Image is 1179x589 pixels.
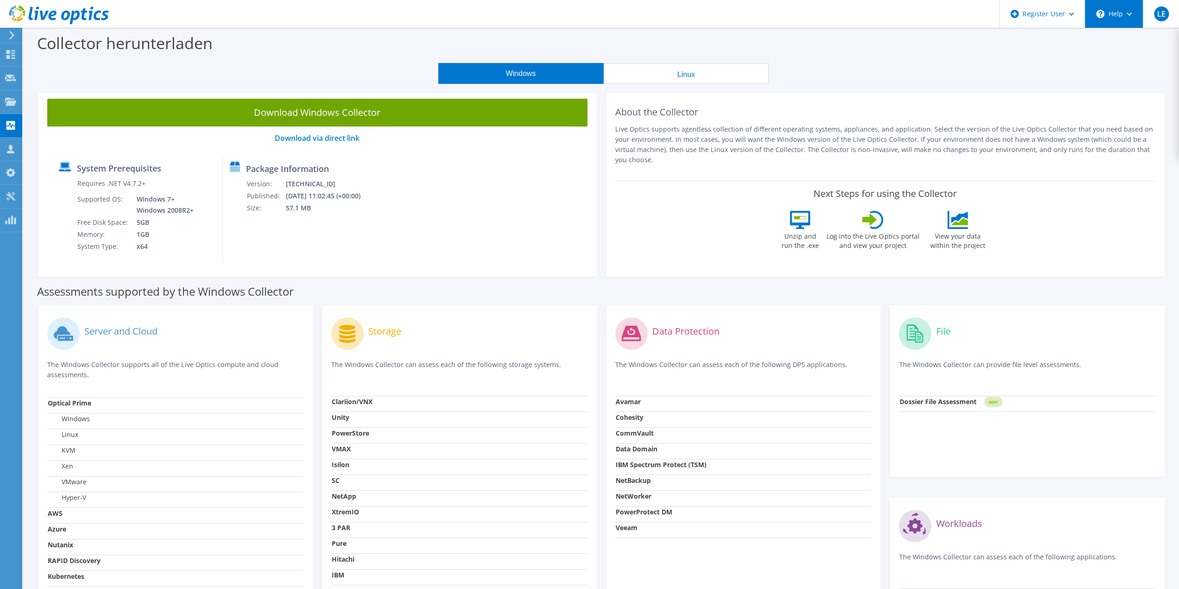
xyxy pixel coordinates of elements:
strong: CommVault [616,429,654,437]
a: Download via direct link [275,133,359,143]
strong: Azure [48,525,66,533]
button: Windows [438,63,604,84]
p: The Windows Collector can assess each of the following applications. [899,552,1155,571]
strong: AWS [48,509,63,518]
strong: Pure [332,539,347,548]
button: Linux [604,63,769,84]
td: [DATE] 11:02:45 (+00:00) [285,190,372,202]
td: Version: [246,178,285,190]
p: The Windows Collector can provide file level assessments. [899,360,1155,379]
label: View your data within the project [924,229,991,250]
strong: Cohesity [616,413,643,422]
strong: PowerStore [332,429,369,437]
strong: Kubernetes [48,572,84,581]
strong: NetWorker [616,492,651,500]
label: File [936,327,950,336]
td: 57.1 MB [285,202,372,214]
label: Xen [48,462,73,471]
td: [TECHNICAL_ID] [285,178,372,190]
label: Package Information [246,164,329,173]
label: Windows [48,414,90,424]
td: 5GB [130,216,195,228]
label: Next Steps for using the Collector [813,188,957,199]
td: x64 [130,241,195,253]
tspan: NEW! [989,399,998,405]
label: Linux [48,430,78,439]
td: Published: [246,190,285,202]
strong: VMAX [332,444,351,453]
strong: SC [332,476,340,485]
td: System Type: [77,241,130,253]
span: LE [1154,6,1169,21]
td: Size: [246,202,285,214]
strong: Veeam [616,523,637,532]
label: VMware [48,477,87,487]
strong: IBM Spectrum Protect (TSM) [616,460,706,469]
strong: PowerProtect DM [616,507,672,516]
strong: RAPID Discovery [48,556,101,565]
strong: Nutanix [48,540,73,549]
strong: Dossier File Assessment [899,397,976,406]
strong: Isilon [332,460,349,469]
label: Log into the Live Optics portal and view your project [826,229,920,250]
strong: XtremIO [332,507,359,516]
strong: Unity [332,413,349,422]
strong: Avamar [616,397,641,406]
td: Supported OS: [77,193,130,216]
td: 1GB [130,228,195,241]
strong: 3 PAR [332,523,350,532]
strong: IBM [332,570,344,579]
label: Workloads [936,519,982,528]
strong: Optical Prime [48,399,91,407]
label: System Prerequisites [77,164,161,173]
p: The Windows Collector supports all of the Live Optics compute and cloud assessments. [47,360,303,380]
label: Requires .NET V4.7.2+ [77,179,145,188]
h2: About the Collector [615,107,1155,118]
td: Free Disk Space: [77,216,130,228]
p: The Windows Collector can assess each of the following storage systems. [331,360,587,379]
strong: Clariion/VNX [332,397,372,406]
label: Assessments supported by the Windows Collector [37,287,294,296]
label: KVM [48,446,76,455]
label: Server and Cloud [84,327,158,336]
svg: \n [1096,10,1104,18]
label: Unzip and run the .exe [779,229,821,250]
strong: NetBackup [616,476,651,485]
label: Data Protection [652,327,719,336]
label: Hyper-V [48,493,86,502]
label: Storage [368,327,401,336]
td: Windows 7+ Windows 2008R2+ [130,193,195,216]
strong: Hitachi [332,555,354,564]
p: Live Optics supports agentless collection of different operating systems, appliances, and applica... [615,124,1155,165]
strong: Data Domain [616,444,657,453]
strong: NetApp [332,492,356,500]
label: Collector herunterladen [37,32,213,54]
p: The Windows Collector can assess each of the following DPS applications. [615,360,871,379]
td: Memory: [77,228,130,241]
a: Download Windows Collector [47,99,587,127]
